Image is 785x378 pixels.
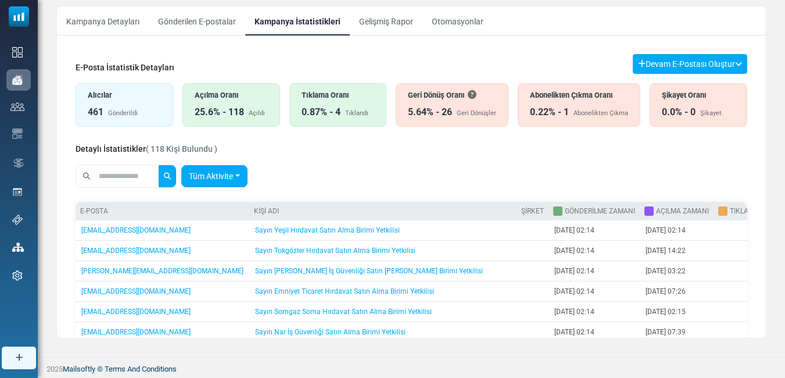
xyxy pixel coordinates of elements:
[195,90,268,101] div: Açılma Oranı
[195,105,244,119] div: 25.6% - 118
[302,105,340,119] div: 0.87% - 4
[57,6,149,35] a: Kampanya Detayları
[81,308,191,316] a: [EMAIL_ADDRESS][DOMAIN_NAME]
[181,165,248,187] a: Tüm Aktivite
[530,90,628,101] div: Abonelikten Çıkma Oranı
[10,102,24,110] img: contacts-icon.svg
[408,90,496,101] div: Geri Dönüş Oranı
[640,220,714,241] td: [DATE] 02:14
[81,267,243,275] a: [PERSON_NAME][EMAIL_ADDRESS][DOMAIN_NAME]
[81,226,191,234] a: [EMAIL_ADDRESS][DOMAIN_NAME]
[38,357,785,378] footer: 2025
[255,247,415,255] a: Sayın Tokgözler Hırdavat Satın Alma Birimi Yetkilisi
[9,6,29,27] img: mailsoftly_icon_blue_white.svg
[105,365,177,373] span: translation missing: tr.layouts.footer.terms_and_conditions
[88,105,103,119] div: 461
[108,109,138,119] div: Gönderildi
[12,187,23,197] img: landing_pages.svg
[640,261,714,281] td: [DATE] 03:22
[81,247,191,255] a: [EMAIL_ADDRESS][DOMAIN_NAME]
[76,143,217,155] div: Detaylı İstatistikler
[640,281,714,302] td: [DATE] 07:26
[633,54,747,74] button: Devam E-Postası Oluştur
[662,105,696,119] div: 0.0% - 0
[105,365,177,373] a: Terms And Conditions
[549,322,640,343] td: [DATE] 02:14
[662,90,735,101] div: Şikayet Oranı
[149,6,245,35] a: Gönderilen E-postalar
[254,207,279,215] a: Kişi Adı
[12,215,23,225] img: support-icon.svg
[255,308,432,316] a: Sayın Somgaz Soma Hırdavat Satın Alma Birimi Yetkilisi
[255,267,483,275] a: Sayın [PERSON_NAME] İş Güvenliği Satın [PERSON_NAME] Birimi Yetkilisi
[640,241,714,261] td: [DATE] 14:22
[565,207,635,215] a: Gönderilme Zamanı
[12,129,23,139] img: email-templates-icon.svg
[573,109,628,119] div: Abonelikten Çıkma
[63,365,103,373] a: Mailsoftly ©
[12,75,23,85] img: campaigns-icon-active.png
[345,109,368,119] div: Tıklandı
[255,226,400,234] a: Sayın Yeşil Hırdavat Satın Alma Birimi Yetkilisi
[76,62,174,74] div: E-Posta İstatistik Detayları
[255,287,434,295] a: Sayın Emniyet Ticaret Hırdavat Satın Alma Birimi Yetkilisi
[81,328,191,336] a: [EMAIL_ADDRESS][DOMAIN_NAME]
[255,328,406,336] a: Sayın Nar İş Güvenliği Satın Alma Birimi Yetkilisi
[408,105,452,119] div: 5.64% - 26
[530,105,569,119] div: 0.22% - 1
[549,261,640,281] td: [DATE] 02:14
[12,156,25,170] img: workflow.svg
[549,220,640,241] td: [DATE] 02:14
[700,109,722,119] div: Şikayet
[12,47,23,58] img: dashboard-icon.svg
[640,322,714,343] td: [DATE] 07:39
[549,281,640,302] td: [DATE] 02:14
[245,6,350,35] a: Kampanya İstatistikleri
[302,90,375,101] div: Tıklama Oranı
[521,207,544,215] a: Şirket
[549,302,640,322] td: [DATE] 02:14
[81,287,191,295] a: [EMAIL_ADDRESS][DOMAIN_NAME]
[350,6,422,35] a: Gelişmiş Rapor
[549,241,640,261] td: [DATE] 02:14
[88,90,161,101] div: Alıcılar
[656,207,709,215] a: Açılma Zamanı
[468,91,476,99] i: Bir e-posta alıcısına ulaşamadığında geri döner. Bu, dolu bir gelen kutusu nedeniyle geçici olara...
[12,270,23,281] img: settings-icon.svg
[640,302,714,322] td: [DATE] 02:15
[422,6,493,35] a: Otomasyonlar
[457,109,496,119] div: Geri Dönüşler
[249,109,265,119] div: Açıldı
[146,144,217,154] span: ( 118 Kişi Bulundu )
[80,207,108,215] a: E-posta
